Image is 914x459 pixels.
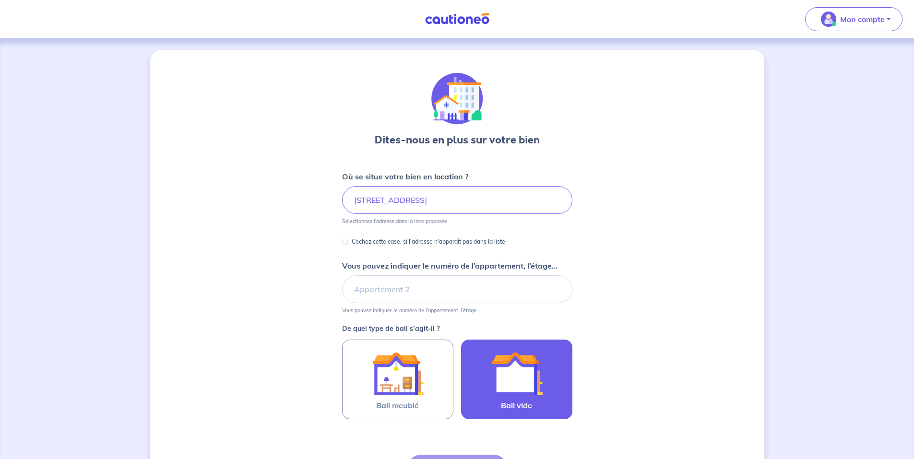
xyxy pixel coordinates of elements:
p: Mon compte [840,13,885,25]
img: illu_furnished_lease.svg [372,348,424,400]
input: 2 rue de paris, 59000 lille [342,186,572,214]
span: Bail vide [501,400,532,411]
input: Appartement 2 [342,275,572,303]
h3: Dites-nous en plus sur votre bien [375,132,540,148]
button: illu_account_valid_menu.svgMon compte [805,7,902,31]
p: Vous pouvez indiquer le numéro de l’appartement, l’étage... [342,260,558,271]
img: illu_houses.svg [431,73,483,125]
p: Cochez cette case, si l'adresse n'apparaît pas dans la liste [352,236,505,247]
img: illu_empty_lease.svg [491,348,543,400]
p: Vous pouvez indiquer le numéro de l’appartement, l’étage... [342,307,479,314]
img: Cautioneo [421,13,493,25]
p: Sélectionnez l'adresse dans la liste proposée [342,218,447,224]
p: Où se situe votre bien en location ? [342,171,468,182]
img: illu_account_valid_menu.svg [821,12,836,27]
p: De quel type de bail s’agit-il ? [342,325,572,332]
span: Bail meublé [376,400,419,411]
